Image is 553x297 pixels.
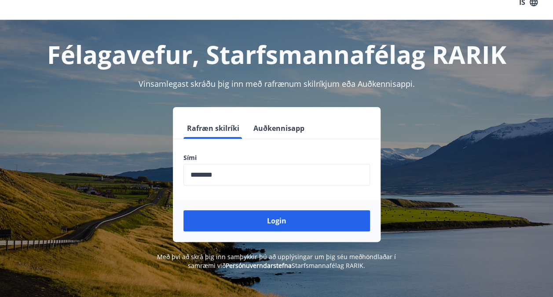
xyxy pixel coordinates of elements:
span: Með því að skrá þig inn samþykkir þú að upplýsingar um þig séu meðhöndlaðar í samræmi við Starfsm... [157,252,396,270]
a: Persónuverndarstefna [226,261,292,270]
button: Login [183,210,370,231]
button: Rafræn skilríki [183,118,243,139]
span: Vinsamlegast skráðu þig inn með rafrænum skilríkjum eða Auðkennisappi. [139,78,415,89]
label: Sími [183,153,370,162]
button: Auðkennisapp [250,118,308,139]
h1: Félagavefur, Starfsmannafélag RARIK [11,37,542,71]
